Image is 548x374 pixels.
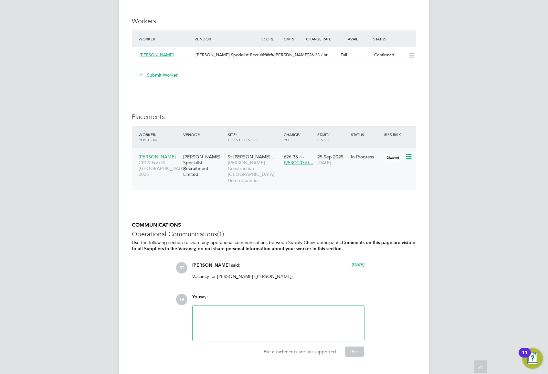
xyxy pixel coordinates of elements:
[282,129,316,145] div: Charge
[182,151,226,181] div: [PERSON_NAME] Specialist Recruitment Limited
[217,230,224,238] span: (1)
[522,348,543,369] button: Open Resource Center, 11 new notifications
[137,150,416,156] a: [PERSON_NAME]CPCS Forklift [GEOGRAPHIC_DATA] 2025[PERSON_NAME] Specialist Recruitment LimitedSt [...
[522,353,528,361] div: 11
[316,129,349,145] div: Start
[134,70,183,80] button: Submit Worker
[139,154,176,160] span: [PERSON_NAME]
[383,129,405,140] div: IR35 Risk
[338,33,372,45] div: Avail
[282,33,304,45] div: Cmts
[228,132,257,142] span: / Client Config
[228,154,275,160] span: St [PERSON_NAME]…
[264,349,337,355] span: File attachments are not supported.
[193,33,260,45] div: Vendor
[132,240,416,252] p: Use the following section to share any operational communications between Supply Chain participants.
[284,132,300,142] span: / PO
[192,273,364,279] p: Vacancy for [PERSON_NAME] ([PERSON_NAME])
[341,52,347,58] span: Full
[345,347,364,357] button: Post
[176,262,187,273] span: ST
[260,33,282,45] div: Score
[195,52,313,58] span: [PERSON_NAME] Specialist Recruitment [PERSON_NAME]…
[228,160,280,183] span: [PERSON_NAME] Construction - [GEOGRAPHIC_DATA] Home Counties
[132,230,416,238] h3: Operational Communications
[140,52,174,58] span: [PERSON_NAME]
[226,129,282,145] div: Site
[262,52,269,58] span: 100
[192,294,364,305] div: say:
[192,262,230,268] span: [PERSON_NAME]
[317,160,331,166] span: [DATE]
[176,294,187,305] span: TB
[316,151,349,169] div: 25 Sep 2025
[192,294,200,300] span: You
[137,33,193,45] div: Worker
[285,52,287,58] span: 0
[372,33,416,45] div: Status
[284,160,313,166] span: P/53CC03/0…
[231,262,240,268] span: said:
[132,112,416,121] h3: Placements
[182,129,226,140] div: Vendor
[349,129,383,140] div: Status
[372,50,405,60] div: Confirmed
[299,155,305,159] span: / hr
[321,52,328,58] span: / hr
[137,129,182,145] div: Worker
[352,262,364,267] span: [DATE]
[307,52,320,58] span: £26.33
[317,132,330,142] span: / Finish
[304,33,338,45] div: Charge Rate
[139,132,157,142] span: / Position
[351,154,381,160] div: In Progress
[132,222,416,229] h5: COMMUNICATIONS
[132,240,415,251] b: Comments on this page are visible to all Suppliers in the Vacancy, do not share personal informat...
[132,17,416,25] h3: Workers
[384,153,402,162] span: Disabled
[284,154,298,160] span: £26.33
[139,160,180,177] span: CPCS Forklift [GEOGRAPHIC_DATA] 2025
